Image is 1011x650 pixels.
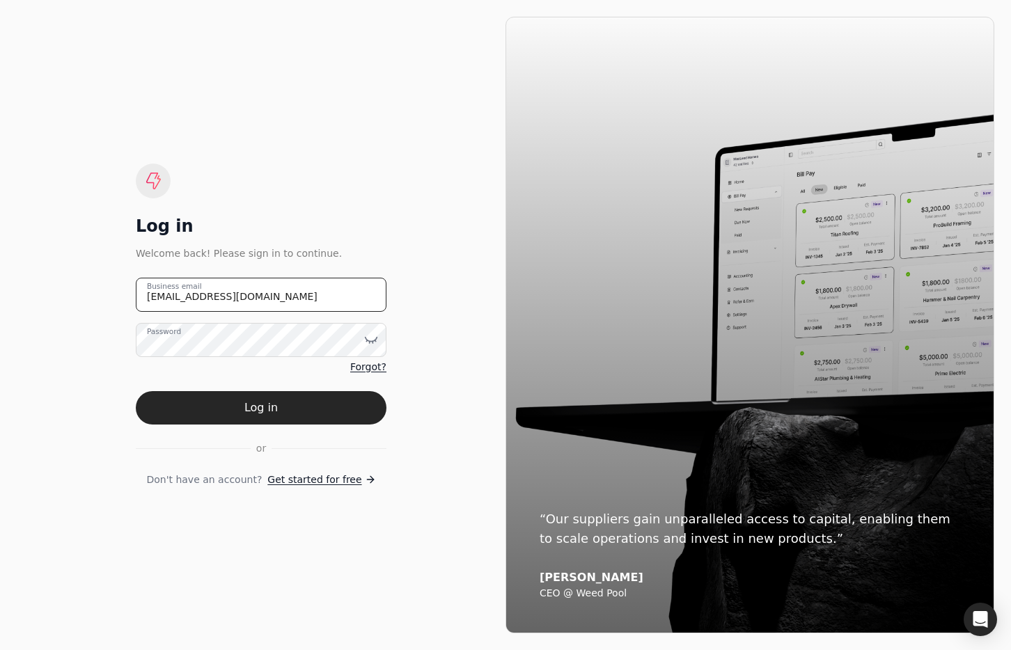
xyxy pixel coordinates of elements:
[267,473,375,487] a: Get started for free
[540,571,960,585] div: [PERSON_NAME]
[146,473,262,487] span: Don't have an account?
[136,391,386,425] button: Log in
[256,441,266,456] span: or
[136,215,386,237] div: Log in
[147,326,181,337] label: Password
[136,246,386,261] div: Welcome back! Please sign in to continue.
[350,360,386,374] a: Forgot?
[147,280,202,292] label: Business email
[267,473,361,487] span: Get started for free
[964,603,997,636] div: Open Intercom Messenger
[540,509,960,548] div: “Our suppliers gain unparalleled access to capital, enabling them to scale operations and invest ...
[540,587,960,600] div: CEO @ Weed Pool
